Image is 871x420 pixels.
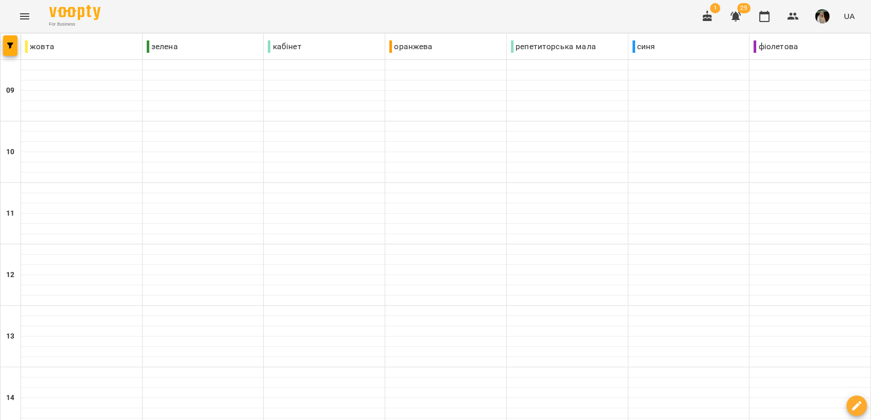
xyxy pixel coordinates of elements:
[844,11,855,22] span: UA
[6,269,14,281] h6: 12
[12,4,37,29] button: Menu
[49,21,101,28] span: For Business
[737,3,750,13] span: 29
[389,40,432,53] p: оранжева
[6,208,14,219] h6: 11
[632,40,656,53] p: синя
[268,40,301,53] p: кабінет
[49,5,101,20] img: Voopty Logo
[710,3,720,13] span: 1
[147,40,178,53] p: зелена
[754,40,798,53] p: фіолетова
[6,85,14,96] h6: 09
[6,392,14,404] h6: 14
[25,40,54,53] p: жовта
[815,9,829,24] img: db9e5aee73aab2f764342d08fe444bbe.JPG
[6,331,14,342] h6: 13
[6,146,14,158] h6: 10
[840,7,859,26] button: UA
[511,40,596,53] p: репетиторська мала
